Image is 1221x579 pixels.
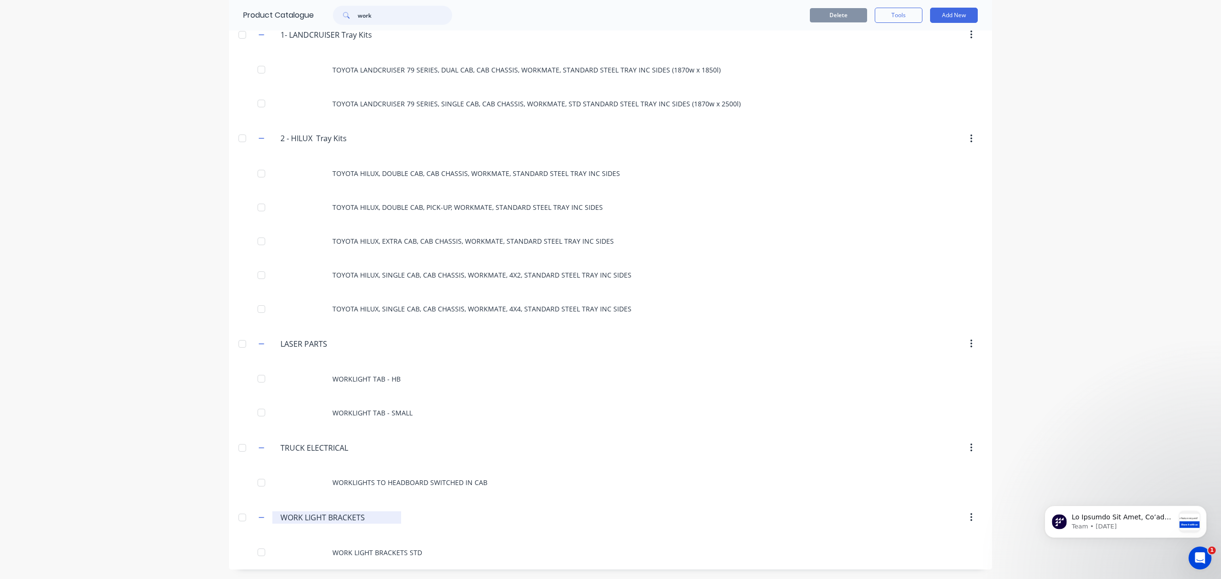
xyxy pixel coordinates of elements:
[280,133,394,144] input: Enter category name
[229,190,992,224] div: TOYOTA HILUX, DOUBLE CAB, PICK-UP, WORKMATE, STANDARD STEEL TRAY INC SIDES
[229,53,992,87] div: TOYOTA LANDCRUISER 79 SERIES, DUAL CAB, CAB CHASSIS, WORKMATE, STANDARD STEEL TRAY INC SIDES (187...
[41,27,143,575] span: Lo Ipsumdo Sit Amet, Co’ad elitse doe temp incididu utlabor etdolorem al enim admi veniamqu nos e...
[358,6,452,25] input: Search...
[229,156,992,190] div: TOYOTA HILUX, DOUBLE CAB, CAB CHASSIS, WORKMATE, STANDARD STEEL TRAY INC SIDES
[229,87,992,121] div: TOYOTA LANDCRUISER 79 SERIES, SINGLE CAB, CAB CHASSIS, WORKMATE, STD STANDARD STEEL TRAY INC SIDE...
[229,396,992,430] div: WORKLIGHT TAB - SMALL
[280,338,394,350] input: Enter category name
[229,536,992,569] div: WORK LIGHT BRACKETS STD
[930,8,978,23] button: Add New
[875,8,922,23] button: Tools
[280,29,394,41] input: Enter category name
[280,512,394,523] input: Enter category name
[229,362,992,396] div: WORKLIGHT TAB - HB
[229,258,992,292] div: TOYOTA HILUX, SINGLE CAB, CAB CHASSIS, WORKMATE, 4X2, STANDARD STEEL TRAY INC SIDES
[229,465,992,499] div: WORKLIGHTS TO HEADBOARD SWITCHED IN CAB
[229,292,992,326] div: TOYOTA HILUX, SINGLE CAB, CAB CHASSIS, WORKMATE, 4X4, STANDARD STEEL TRAY INC SIDES
[229,224,992,258] div: TOYOTA HILUX, EXTRA CAB, CAB CHASSIS, WORKMATE, STANDARD STEEL TRAY INC SIDES
[1189,547,1211,569] iframe: Intercom live chat
[810,8,867,22] button: Delete
[280,442,394,454] input: Enter category name
[1208,547,1216,554] span: 1
[41,36,145,44] p: Message from Team, sent 3w ago
[1030,486,1221,553] iframe: Intercom notifications message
